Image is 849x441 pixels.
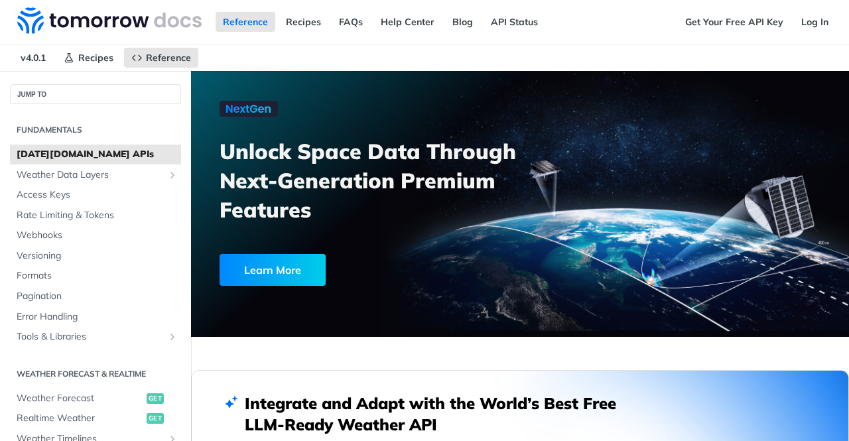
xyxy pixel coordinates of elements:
[147,393,164,404] span: get
[17,7,202,34] img: Tomorrow.io Weather API Docs
[78,52,113,64] span: Recipes
[17,168,164,182] span: Weather Data Layers
[10,84,181,104] button: JUMP TO
[17,290,178,303] span: Pagination
[445,12,480,32] a: Blog
[17,249,178,263] span: Versioning
[17,310,178,324] span: Error Handling
[56,48,121,68] a: Recipes
[10,124,181,136] h2: Fundamentals
[167,332,178,342] button: Show subpages for Tools & Libraries
[17,412,143,425] span: Realtime Weather
[373,12,442,32] a: Help Center
[10,307,181,327] a: Error Handling
[10,145,181,164] a: [DATE][DOMAIN_NAME] APIs
[147,413,164,424] span: get
[17,330,164,344] span: Tools & Libraries
[794,12,836,32] a: Log In
[10,185,181,205] a: Access Keys
[10,206,181,225] a: Rate Limiting & Tokens
[124,48,198,68] a: Reference
[13,48,53,68] span: v4.0.1
[17,229,178,242] span: Webhooks
[216,12,275,32] a: Reference
[10,225,181,245] a: Webhooks
[220,101,278,117] img: NextGen
[17,209,178,222] span: Rate Limiting & Tokens
[10,246,181,266] a: Versioning
[220,254,472,286] a: Learn More
[10,286,181,306] a: Pagination
[678,12,791,32] a: Get Your Free API Key
[17,148,178,161] span: [DATE][DOMAIN_NAME] APIs
[17,269,178,283] span: Formats
[220,254,326,286] div: Learn More
[17,188,178,202] span: Access Keys
[146,52,191,64] span: Reference
[10,165,181,185] a: Weather Data LayersShow subpages for Weather Data Layers
[245,393,636,435] h2: Integrate and Adapt with the World’s Best Free LLM-Ready Weather API
[10,368,181,380] h2: Weather Forecast & realtime
[484,12,545,32] a: API Status
[10,389,181,409] a: Weather Forecastget
[220,137,535,224] h3: Unlock Space Data Through Next-Generation Premium Features
[10,409,181,428] a: Realtime Weatherget
[279,12,328,32] a: Recipes
[17,392,143,405] span: Weather Forecast
[332,12,370,32] a: FAQs
[10,266,181,286] a: Formats
[10,327,181,347] a: Tools & LibrariesShow subpages for Tools & Libraries
[167,170,178,180] button: Show subpages for Weather Data Layers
